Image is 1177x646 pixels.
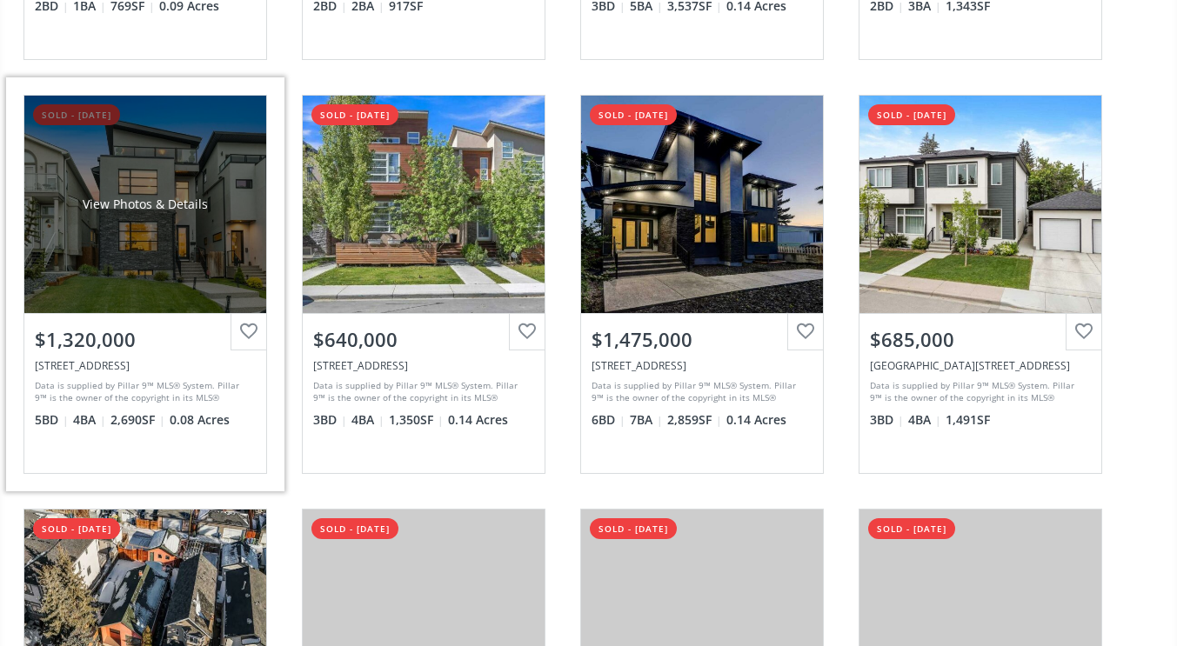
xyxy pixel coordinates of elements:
span: 1,350 SF [389,411,444,429]
div: $1,475,000 [592,326,813,353]
div: 4832 21 Avenue NW, Calgary, AB T3B 0W9 [35,358,256,373]
div: View Photos & Details [83,196,208,213]
span: 4 BA [73,411,106,429]
a: sold - [DATE]$1,475,000[STREET_ADDRESS]Data is supplied by Pillar 9™ MLS® System. Pillar 9™ is th... [563,77,841,491]
div: Data is supplied by Pillar 9™ MLS® System. Pillar 9™ is the owner of the copyright in its MLS® Sy... [313,379,530,405]
span: 0.14 Acres [726,411,786,429]
span: 5 BD [35,411,69,429]
span: 1,491 SF [946,411,990,429]
span: 7 BA [630,411,663,429]
div: Data is supplied by Pillar 9™ MLS® System. Pillar 9™ is the owner of the copyright in its MLS® Sy... [870,379,1087,405]
div: 1807 50 Street NW, Calgary, AB T3B 6N5 [870,358,1091,373]
span: 2,859 SF [667,411,722,429]
a: sold - [DATE]$640,000[STREET_ADDRESS]Data is supplied by Pillar 9™ MLS® System. Pillar 9™ is the ... [284,77,563,491]
span: 2,690 SF [110,411,165,429]
a: sold - [DATE]$685,000[GEOGRAPHIC_DATA][STREET_ADDRESS]Data is supplied by Pillar 9™ MLS® System. ... [841,77,1120,491]
span: 4 BA [351,411,385,429]
span: 0.14 Acres [448,411,508,429]
span: 0.08 Acres [170,411,230,429]
div: 4607 22 Avenue NW, Calgary, AB T3B 0X9 [592,358,813,373]
div: $640,000 [313,326,534,353]
span: 4 BA [908,411,941,429]
div: Data is supplied by Pillar 9™ MLS® System. Pillar 9™ is the owner of the copyright in its MLS® Sy... [592,379,808,405]
div: $685,000 [870,326,1091,353]
div: $1,320,000 [35,326,256,353]
span: 3 BD [313,411,347,429]
div: 4713 17 Avenue NW #1, Calgary, AB T3B 0P4 [313,358,534,373]
span: 6 BD [592,411,625,429]
div: Data is supplied by Pillar 9™ MLS® System. Pillar 9™ is the owner of the copyright in its MLS® Sy... [35,379,251,405]
a: sold - [DATE]View Photos & Details$1,320,000[STREET_ADDRESS]Data is supplied by Pillar 9™ MLS® Sy... [6,77,284,491]
span: 3 BD [870,411,904,429]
